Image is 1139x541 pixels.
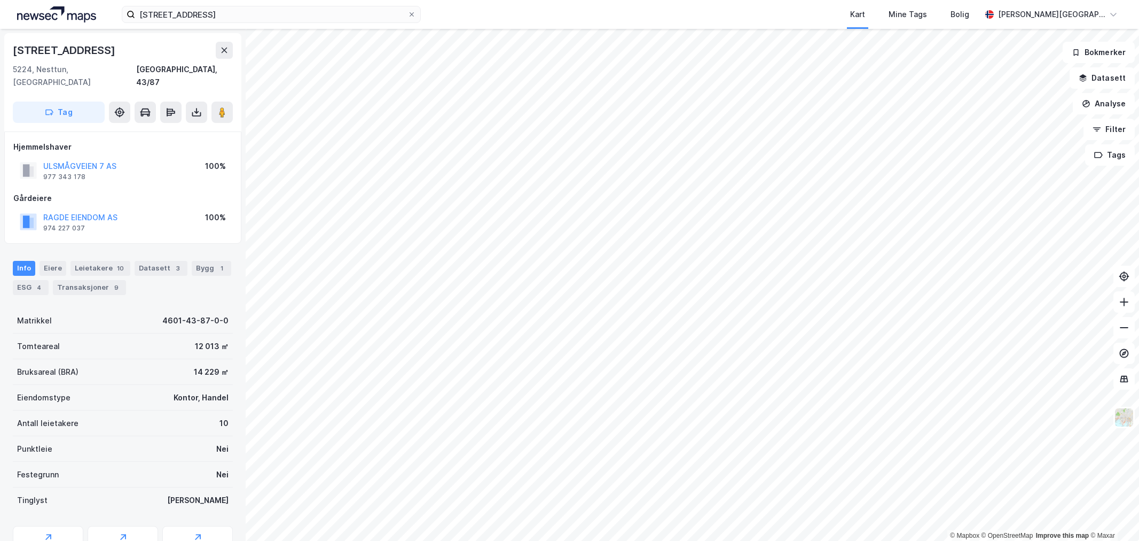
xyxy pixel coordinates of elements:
div: Matrikkel [17,314,52,327]
button: Datasett [1070,67,1135,89]
div: Transaksjoner [53,280,126,295]
button: Analyse [1073,93,1135,114]
input: Søk på adresse, matrikkel, gårdeiere, leietakere eller personer [135,6,407,22]
div: Nei [216,468,229,481]
div: Hjemmelshaver [13,141,232,153]
div: 14 229 ㎡ [194,366,229,378]
div: Antall leietakere [17,417,78,430]
div: Leietakere [70,261,130,276]
div: Tomteareal [17,340,60,353]
div: 9 [111,282,122,293]
div: 100% [205,160,226,173]
div: Datasett [135,261,187,276]
div: Tinglyst [17,494,48,507]
div: 974 227 037 [43,224,85,233]
img: Z [1114,407,1134,428]
div: Bygg [192,261,231,276]
a: Improve this map [1036,532,1089,539]
div: Info [13,261,35,276]
div: Gårdeiere [13,192,232,205]
div: 10 [219,417,229,430]
div: Mine Tags [889,8,927,21]
button: Tag [13,102,105,123]
div: 10 [115,263,126,274]
div: ESG [13,280,49,295]
div: 1 [216,263,227,274]
div: Eiere [40,261,66,276]
div: 12 013 ㎡ [195,340,229,353]
div: Bruksareal (BRA) [17,366,78,378]
div: [PERSON_NAME] [167,494,229,507]
div: [STREET_ADDRESS] [13,42,117,59]
iframe: Chat Widget [1086,490,1139,541]
div: 100% [205,211,226,224]
button: Filter [1083,119,1135,140]
div: 977 343 178 [43,173,85,181]
div: 3 [172,263,183,274]
button: Bokmerker [1063,42,1135,63]
div: Punktleie [17,443,52,455]
div: 5224, Nesttun, [GEOGRAPHIC_DATA] [13,63,136,89]
div: Kontor, Handel [174,391,229,404]
button: Tags [1085,144,1135,166]
div: 4 [34,282,44,293]
div: Bolig [951,8,969,21]
img: logo.a4113a55bc3d86da70a041830d287a7e.svg [17,6,96,22]
div: Festegrunn [17,468,59,481]
div: [PERSON_NAME][GEOGRAPHIC_DATA] [998,8,1105,21]
div: Nei [216,443,229,455]
div: Kart [850,8,865,21]
div: [GEOGRAPHIC_DATA], 43/87 [136,63,233,89]
a: Mapbox [950,532,979,539]
div: Eiendomstype [17,391,70,404]
div: 4601-43-87-0-0 [162,314,229,327]
a: OpenStreetMap [981,532,1033,539]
